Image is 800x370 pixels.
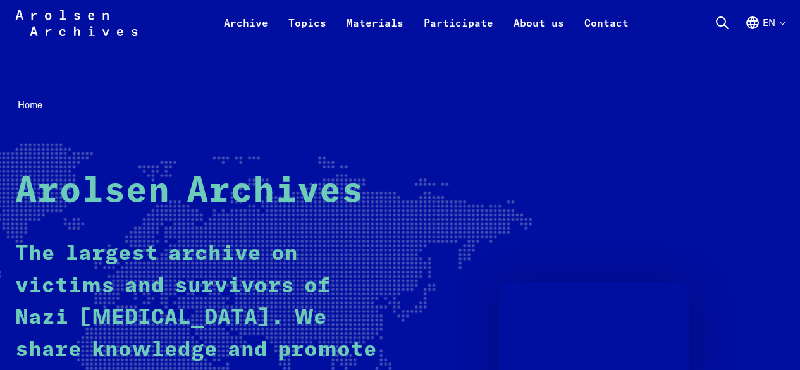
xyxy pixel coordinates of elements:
[278,15,336,46] a: Topics
[214,8,639,38] nav: Primary
[336,15,414,46] a: Materials
[18,99,42,111] span: Home
[214,15,278,46] a: Archive
[15,96,785,114] nav: Breadcrumb
[503,15,574,46] a: About us
[745,15,785,46] button: English, language selection
[574,15,639,46] a: Contact
[15,174,364,209] strong: Arolsen Archives
[414,15,503,46] a: Participate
